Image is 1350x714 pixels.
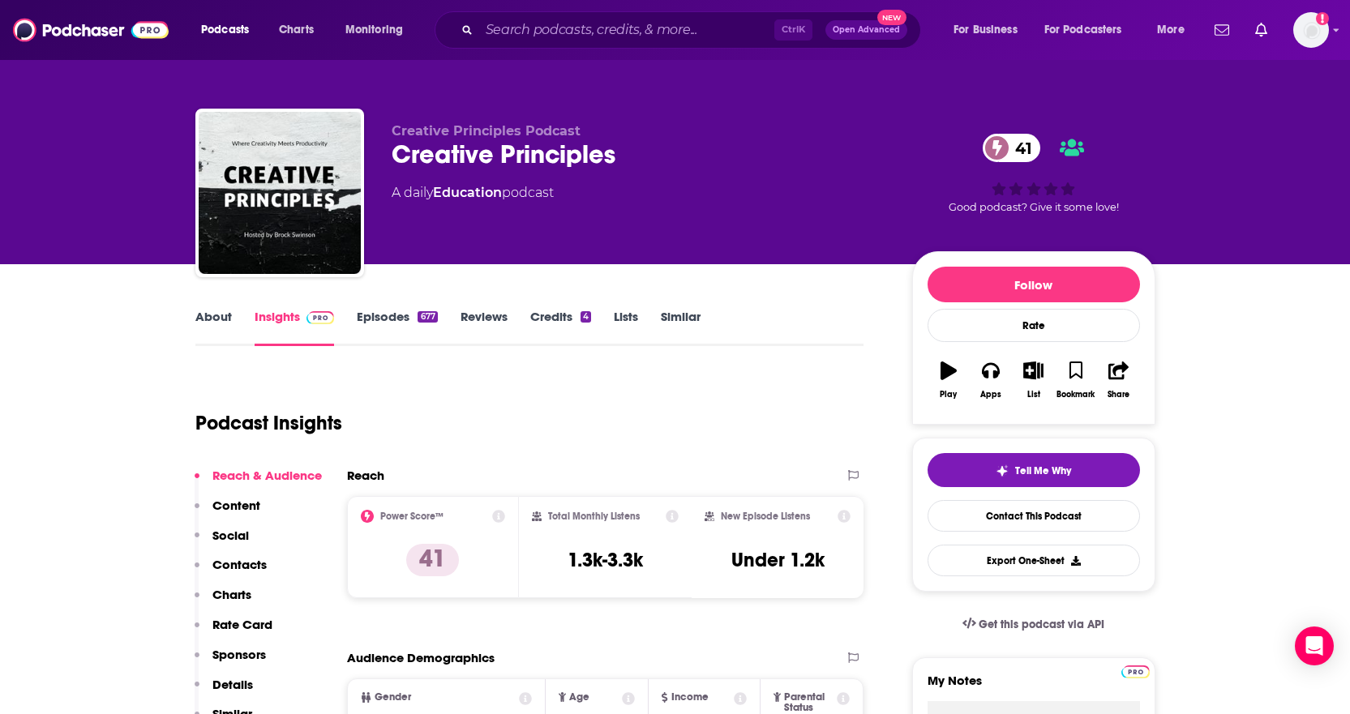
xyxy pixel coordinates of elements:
a: Episodes677 [357,309,437,346]
h2: New Episode Listens [721,511,810,522]
div: Play [940,390,957,400]
a: Reviews [461,309,508,346]
button: Export One-Sheet [928,545,1140,576]
a: Show notifications dropdown [1208,16,1236,44]
button: Social [195,528,249,558]
p: Rate Card [212,617,272,632]
button: Bookmark [1055,351,1097,409]
a: Lists [614,309,638,346]
a: Education [433,185,502,200]
span: Tell Me Why [1015,464,1071,477]
span: For Business [954,19,1018,41]
span: Age [569,692,589,703]
a: Contact This Podcast [928,500,1140,532]
span: Charts [279,19,314,41]
button: tell me why sparkleTell Me Why [928,453,1140,487]
div: 41Good podcast? Give it some love! [912,123,1155,224]
span: Creative Principles Podcast [392,123,581,139]
p: Content [212,498,260,513]
span: Good podcast? Give it some love! [949,201,1119,213]
div: Open Intercom Messenger [1295,626,1334,665]
label: My Notes [928,673,1140,701]
div: 4 [581,311,591,323]
span: Logged in as AtriaBooks [1293,12,1329,48]
span: Monitoring [345,19,403,41]
button: Details [195,677,253,707]
a: InsightsPodchaser Pro [255,309,335,346]
div: Bookmark [1056,390,1095,400]
button: Show profile menu [1293,12,1329,48]
span: For Podcasters [1044,19,1122,41]
img: User Profile [1293,12,1329,48]
span: Podcasts [201,19,249,41]
img: Podchaser Pro [1121,665,1150,678]
button: Play [928,351,970,409]
div: List [1027,390,1040,400]
a: About [195,309,232,346]
span: Get this podcast via API [979,618,1104,631]
button: Open AdvancedNew [825,20,907,40]
span: Income [671,692,709,703]
p: Contacts [212,557,267,572]
span: New [877,10,906,25]
h2: Reach [347,468,384,483]
button: Charts [195,587,251,617]
button: Reach & Audience [195,468,322,498]
button: Share [1097,351,1139,409]
span: Ctrl K [774,19,812,41]
p: Social [212,528,249,543]
button: Apps [970,351,1012,409]
a: Show notifications dropdown [1249,16,1274,44]
p: Reach & Audience [212,468,322,483]
p: Charts [212,587,251,602]
h1: Podcast Insights [195,411,342,435]
span: More [1157,19,1185,41]
button: open menu [190,17,270,43]
button: List [1012,351,1054,409]
img: tell me why sparkle [996,464,1009,477]
a: Credits4 [530,309,591,346]
h3: 1.3k-3.3k [568,548,643,572]
button: open menu [1146,17,1205,43]
a: Pro website [1121,663,1150,678]
div: Apps [980,390,1001,400]
div: Search podcasts, credits, & more... [450,11,936,49]
button: Sponsors [195,647,266,677]
h3: Under 1.2k [731,548,825,572]
a: Get this podcast via API [949,605,1118,644]
svg: Add a profile image [1316,12,1329,25]
span: 41 [999,134,1040,162]
p: Sponsors [212,647,266,662]
span: Gender [375,692,411,703]
div: A daily podcast [392,183,554,203]
a: Similar [661,309,701,346]
p: 41 [406,544,459,576]
p: Details [212,677,253,692]
input: Search podcasts, credits, & more... [479,17,774,43]
span: Parental Status [784,692,834,713]
img: Podchaser - Follow, Share and Rate Podcasts [13,15,169,45]
div: Rate [928,309,1140,342]
a: 41 [983,134,1040,162]
a: Charts [268,17,324,43]
button: Contacts [195,557,267,587]
button: open menu [942,17,1038,43]
span: Open Advanced [833,26,900,34]
button: Follow [928,267,1140,302]
button: Rate Card [195,617,272,647]
h2: Audience Demographics [347,650,495,665]
h2: Total Monthly Listens [548,511,640,522]
h2: Power Score™ [380,511,444,522]
div: Share [1108,390,1129,400]
img: Podchaser Pro [306,311,335,324]
button: open menu [1034,17,1146,43]
button: open menu [334,17,424,43]
button: Content [195,498,260,528]
img: Creative Principles [199,112,361,274]
div: 677 [418,311,437,323]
